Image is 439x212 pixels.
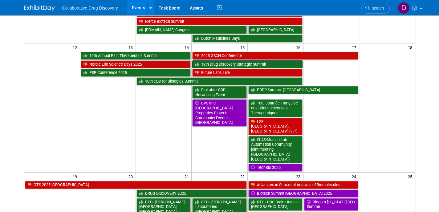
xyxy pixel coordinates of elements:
a: PSP Conference 2025 [81,69,191,77]
a: 1ère Journée Française des Oligonucléotides Thérapeutiques [248,99,303,117]
span: 21 [184,173,191,180]
span: Search [370,6,384,10]
img: Daniel Castro [398,2,409,14]
span: 15 [240,43,247,51]
a: Biocom [US_STATE] CEO Summit [304,198,358,211]
span: 20 [128,173,136,180]
span: 12 [72,43,80,51]
span: 14 [184,43,191,51]
a: 19th Drug Discovery Strategic Summit [192,60,302,68]
a: OTS 2025 [GEOGRAPHIC_DATA] [25,181,247,189]
span: 24 [351,173,359,180]
span: Collaborative Drug Discovery [62,6,118,10]
span: 13 [128,43,136,51]
a: 10th CDD for Biologics Summit [136,77,302,85]
span: 23 [295,173,303,180]
a: BioLabs : CDD - Networking Event [192,86,246,99]
img: ExhibitDay [24,5,55,11]
span: 16 [295,43,303,51]
a: 19th Annual Pain Therapeutics Summit [81,52,191,60]
a: LSE - [GEOGRAPHIC_DATA], [GEOGRAPHIC_DATA] (???) [248,118,303,135]
a: Dutch Medicines Days [192,35,302,43]
a: Biotech Summit [GEOGRAPHIC_DATA] 2025 [248,190,358,198]
a: DRUG DISCOVERY 2025 [136,190,246,198]
a: TechBio 2025 [248,164,303,172]
a: Nordic Life Science Days 2025 [81,60,191,68]
span: 25 [407,173,415,180]
a: BVS and [GEOGRAPHIC_DATA] Properties Biotech Community Event in [GEOGRAPHIC_DATA] [192,99,246,127]
a: Advances in Structural Analysis of Biomolecules [248,181,358,189]
a: BTC - UBC Brain Health - [GEOGRAPHIC_DATA] [248,198,303,211]
a: PDDP Summit- [GEOGRAPHIC_DATA] [248,86,358,94]
a: Future Labs Live [192,69,302,77]
span: 22 [240,173,247,180]
a: SLAS:Munich Lab Automation Community, joint meeting ([GEOGRAPHIC_DATA], [GEOGRAPHIC_DATA]) [248,136,303,163]
span: 18 [407,43,415,51]
a: Search [361,3,390,14]
a: Fierce Biotech Summit [136,18,302,26]
span: 19 [72,173,80,180]
a: 2025 GSCN Conference [192,52,358,60]
span: 17 [351,43,359,51]
a: [DOMAIN_NAME] Congres [136,26,246,34]
a: [GEOGRAPHIC_DATA] [248,26,303,34]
